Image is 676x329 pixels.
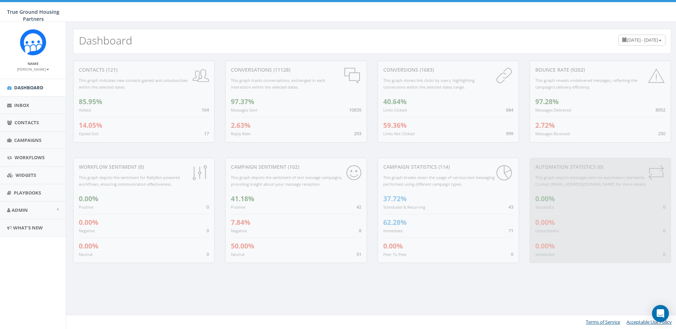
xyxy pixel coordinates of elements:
[204,130,209,137] span: 17
[231,252,245,257] small: Neutral
[663,204,665,210] span: 0
[17,66,49,72] a: [PERSON_NAME]
[508,227,513,234] span: 71
[16,172,36,178] span: Widgets
[206,251,209,257] span: 0
[286,163,299,170] span: (102)
[7,8,59,22] span: True Ground Housing Partners
[137,163,144,170] span: (0)
[14,137,41,143] span: Campaigns
[231,66,361,73] div: conversations
[14,84,43,91] span: Dashboard
[535,121,555,130] span: 2.72%
[383,121,407,130] span: 59.36%
[17,67,49,72] small: [PERSON_NAME]
[13,225,43,231] span: What's New
[79,97,102,106] span: 85.95%
[506,130,513,137] span: 999
[231,78,325,90] small: This graph tracks conversations, exchanged in each interaction within the selected dates.
[79,204,93,210] small: Positive
[383,78,474,90] small: This graph shows link clicks by users, highlighting conversions within the selected dates range.
[627,37,658,43] span: [DATE] - [DATE]
[383,175,495,187] small: This graph breaks down the usage of various text messaging performed using different campaign types.
[79,175,180,187] small: This graph depicts the sentiment for RallyBot-powered workflows, ensuring communication effective...
[535,163,665,171] div: Automation Statistics
[418,66,434,73] span: (1683)
[535,218,555,227] span: 0.00%
[12,207,28,213] span: Admin
[349,107,361,113] span: 10835
[383,131,415,136] small: Links Not Clicked
[359,227,361,234] span: 8
[231,194,254,203] span: 41.18%
[383,252,407,257] small: Peer To Peer
[231,175,342,187] small: This graph depicts the sentiment of text message campaigns, providing insight about your message ...
[535,228,559,233] small: Unsuccessful
[231,107,257,113] small: Messages Sent
[231,163,361,171] div: Campaign Sentiment
[627,319,672,325] a: Acceptable Use Policy
[535,78,637,90] small: This graph reveals undelivered messages, reflecting the campaign's delivery efficiency.
[383,241,403,251] span: 0.00%
[79,107,91,113] small: Added
[383,163,513,171] div: Campaign Statistics
[663,251,665,257] span: 0
[14,154,45,161] span: Workflows
[202,107,209,113] span: 104
[354,130,361,137] span: 293
[535,252,554,257] small: Scheduled
[535,97,559,106] span: 97.28%
[655,107,665,113] span: 8952
[511,251,513,257] span: 0
[535,194,555,203] span: 0.00%
[79,163,209,171] div: Workflow Sentiment
[206,204,209,210] span: 0
[79,252,93,257] small: Neutral
[206,227,209,234] span: 0
[535,131,570,136] small: Messages Bounced
[20,29,46,55] img: Rally_Corp_Logo_1.png
[231,97,254,106] span: 97.37%
[231,241,254,251] span: 50.00%
[508,204,513,210] span: 43
[14,102,29,108] span: Inbox
[79,218,98,227] span: 0.00%
[569,66,585,73] span: (9202)
[79,228,95,233] small: Negative
[79,35,132,46] h2: Dashboard
[14,119,39,126] span: Contacts
[79,121,102,130] span: 14.05%
[231,131,250,136] small: Reply Rate
[652,305,669,322] div: Open Intercom Messenger
[383,218,407,227] span: 62.28%
[272,66,290,73] span: (11128)
[383,97,407,106] span: 40.64%
[28,61,39,66] small: Name
[535,204,554,210] small: Successful
[535,66,665,73] div: Bounce Rate
[383,66,513,73] div: conversions
[383,228,403,233] small: Immediate
[79,66,209,73] div: contacts
[535,241,555,251] span: 0.00%
[231,218,250,227] span: 7.84%
[383,107,407,113] small: Links Clicked
[14,190,41,196] span: Playbooks
[658,130,665,137] span: 250
[231,228,247,233] small: Negative
[79,194,98,203] span: 0.00%
[356,251,361,257] span: 51
[535,107,571,113] small: Messages Delivered
[356,204,361,210] span: 42
[79,241,98,251] span: 0.00%
[79,78,188,90] small: This graph indicates new contacts gained and unsubscribes within the selected dates.
[231,204,245,210] small: Positive
[506,107,513,113] span: 684
[437,163,450,170] span: (114)
[586,319,620,325] a: Terms of Service
[79,131,99,136] small: Opted Out
[383,204,425,210] small: Scheduled & Recurring
[663,227,665,234] span: 0
[596,163,603,170] span: (0)
[535,175,647,187] small: This graph depicts messages sent via automation standards. Contact [EMAIL_ADDRESS][DOMAIN_NAME] f...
